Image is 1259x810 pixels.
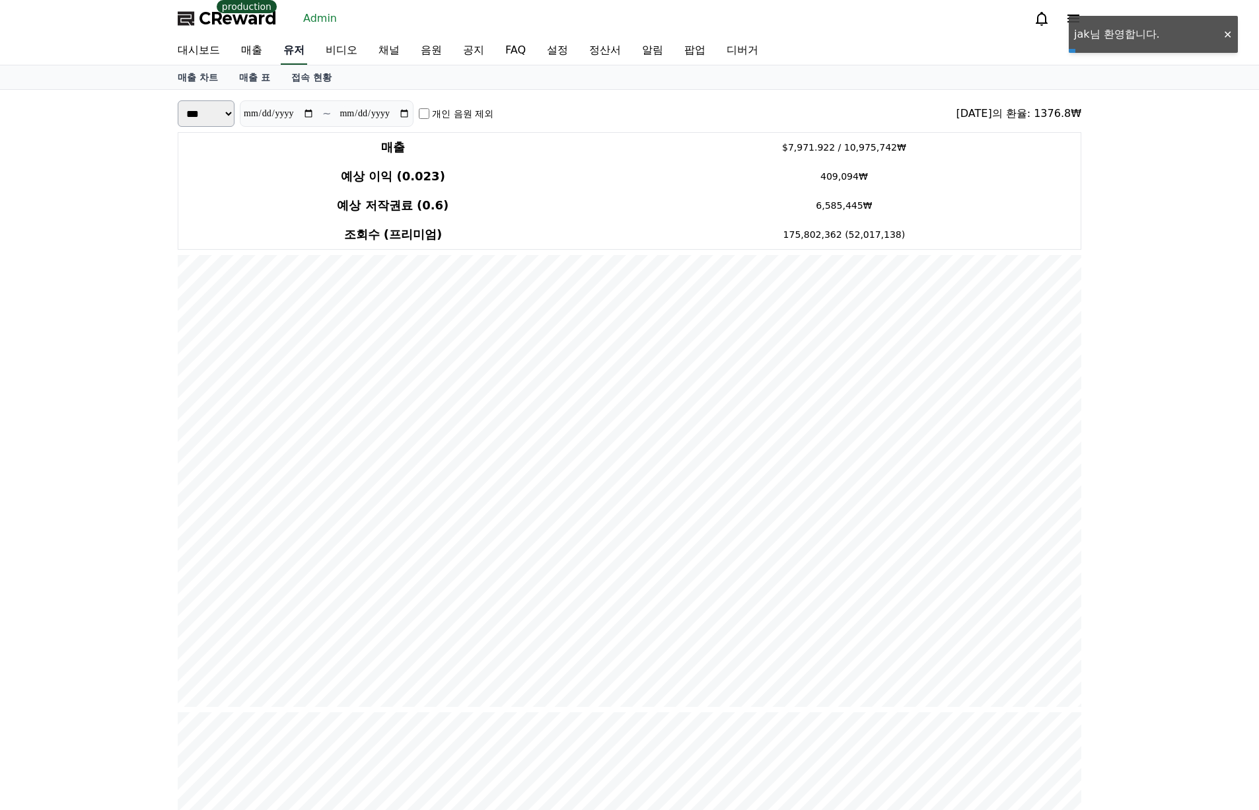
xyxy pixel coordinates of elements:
[410,37,452,65] a: 음원
[716,37,769,65] a: 디버거
[368,37,410,65] a: 채널
[87,419,170,452] a: Messages
[281,37,307,65] a: 유저
[608,191,1081,220] td: 6,585,445₩
[196,439,228,449] span: Settings
[4,419,87,452] a: Home
[495,37,536,65] a: FAQ
[432,107,493,120] label: 개인 음원 제외
[315,37,368,65] a: 비디오
[184,138,602,157] h4: 매출
[452,37,495,65] a: 공지
[608,133,1081,163] td: $7,971.922 / 10,975,742₩
[631,37,674,65] a: 알림
[184,196,602,215] h4: 예상 저작권료 (0.6)
[184,225,602,244] h4: 조회수 (프리미엄)
[110,439,149,450] span: Messages
[231,37,273,65] a: 매출
[579,37,631,65] a: 정산서
[178,8,277,29] a: CReward
[608,162,1081,191] td: 409,094₩
[229,65,281,89] a: 매출 표
[608,220,1081,250] td: 175,802,362 (52,017,138)
[170,419,254,452] a: Settings
[536,37,579,65] a: 설정
[199,8,277,29] span: CReward
[281,65,342,89] a: 접속 현황
[322,106,331,122] p: ~
[184,167,602,186] h4: 예상 이익 (0.023)
[167,37,231,65] a: 대시보드
[298,8,342,29] a: Admin
[956,106,1081,122] div: [DATE]의 환율: 1376.8₩
[674,37,716,65] a: 팝업
[34,439,57,449] span: Home
[167,65,229,89] a: 매출 차트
